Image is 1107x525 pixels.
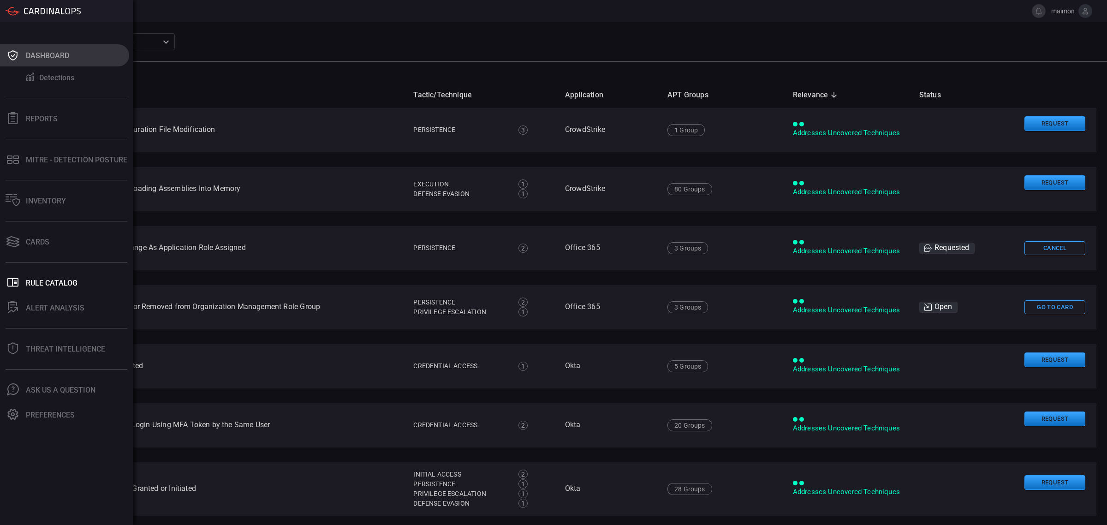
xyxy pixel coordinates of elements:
div: Rule Catalog [26,279,77,287]
td: Okta [558,462,660,516]
button: Request [1024,352,1085,368]
button: Request [1024,175,1085,191]
td: CrowdStrike [558,108,660,152]
td: Office 365 [558,285,660,329]
td: CrowdStrike [558,167,660,211]
div: Addresses Uncovered Techniques [793,187,905,197]
div: 3 Groups [667,301,708,313]
td: Okta - User Impersonation Granted or Initiated [37,462,406,516]
td: Office 365 - User Added to or Removed from Organization Management Role Group [37,285,406,329]
div: 2 [518,421,528,430]
div: 2 [518,244,528,253]
td: Okta [558,344,660,388]
div: 1 [518,362,528,371]
span: Status [919,89,953,101]
div: Open [919,302,958,313]
button: Cancel [1024,241,1085,256]
div: ALERT ANALYSIS [26,304,84,312]
div: Detections [39,73,74,82]
div: Persistence [413,125,508,135]
div: 1 [518,489,528,498]
div: 1 [518,307,528,316]
td: Office 365 - Manage Exchange As Application Role Assigned [37,226,406,270]
div: 20 Groups [667,419,712,431]
button: Request [1024,116,1085,131]
div: 28 Groups [667,483,712,495]
div: Privilege Escalation [413,489,508,499]
div: Credential Access [413,361,508,371]
div: Dashboard [26,51,69,60]
td: CrowdStrike - PowerShell Loading Assemblies Into Memory [37,167,406,211]
div: Addresses Uncovered Techniques [793,424,905,433]
div: MITRE - Detection Posture [26,155,127,164]
div: 1 [518,479,528,489]
span: Application [565,89,615,101]
div: Requested [919,243,975,254]
div: 80 Groups [667,183,712,195]
div: 2 [518,470,528,479]
div: 3 [518,125,528,135]
div: Inventory [26,197,66,205]
div: Addresses Uncovered Techniques [793,487,905,497]
div: Defense Evasion [413,499,508,508]
div: Execution [413,179,508,189]
div: Reports [26,114,58,123]
div: Ask Us A Question [26,386,95,394]
div: Initial Access [413,470,508,479]
div: Defense Evasion [413,189,508,199]
div: Persistence [413,479,508,489]
div: 1 [518,499,528,508]
div: Preferences [26,411,75,419]
div: Addresses Uncovered Techniques [793,246,905,256]
td: Okta - MFA Bypass Attempted [37,344,406,388]
span: maimon [1049,7,1075,15]
button: Request [1024,412,1085,427]
div: Persistence [413,243,508,253]
div: 1 Group [667,124,705,136]
td: Okta [558,403,660,447]
div: Addresses Uncovered Techniques [793,128,905,138]
td: Office 365 [558,226,660,270]
div: 1 [518,179,528,189]
div: 2 [518,298,528,307]
div: Addresses Uncovered Techniques [793,364,905,374]
div: 5 Groups [667,360,708,372]
div: Persistence [413,298,508,307]
button: Go To Card [1024,300,1085,315]
span: Relevance [793,89,840,101]
div: 1 [518,189,528,198]
div: Addresses Uncovered Techniques [793,305,905,315]
div: Credential Access [413,420,508,430]
button: Request [1024,475,1085,490]
div: 3 Groups [667,242,708,254]
th: APT Groups [660,82,786,108]
div: Threat Intelligence [26,345,105,353]
th: Tactic/Technique [406,82,558,108]
td: Okta - Multiple Failures to Login Using MFA Token by the Same User [37,403,406,447]
td: CrowdStrike - GRUB Configuration File Modification [37,108,406,152]
div: Privilege Escalation [413,307,508,317]
div: Cards [26,238,49,246]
